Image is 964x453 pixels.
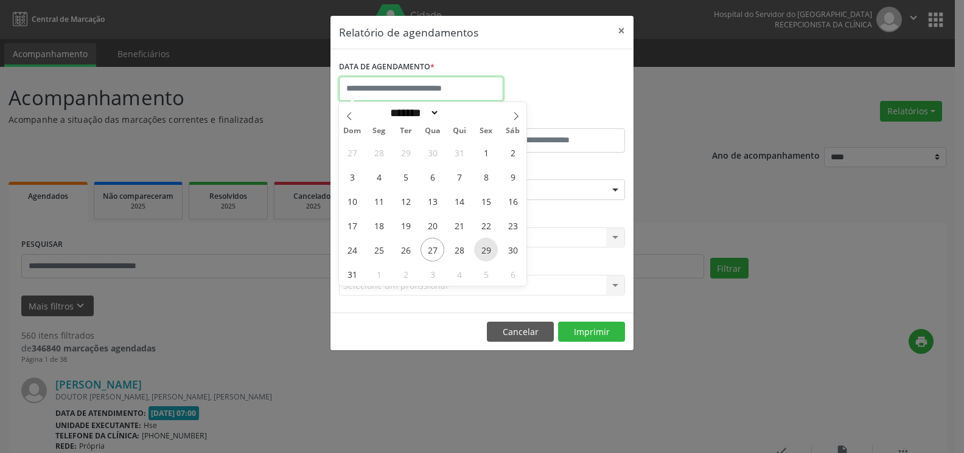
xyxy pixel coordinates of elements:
span: Setembro 4, 2025 [447,262,471,286]
span: Agosto 19, 2025 [394,213,417,237]
span: Agosto 31, 2025 [340,262,364,286]
span: Qua [419,127,446,135]
span: Agosto 23, 2025 [501,213,525,237]
span: Agosto 16, 2025 [501,189,525,213]
label: ATÉ [485,109,625,128]
span: Agosto 20, 2025 [421,213,444,237]
span: Agosto 28, 2025 [447,238,471,261]
input: Year [439,106,480,119]
span: Setembro 6, 2025 [501,262,525,286]
span: Agosto 27, 2025 [421,238,444,261]
span: Agosto 5, 2025 [394,165,417,188]
span: Julho 27, 2025 [340,140,364,164]
span: Agosto 25, 2025 [367,238,391,261]
span: Agosto 29, 2025 [474,238,498,261]
span: Agosto 17, 2025 [340,213,364,237]
span: Agosto 6, 2025 [421,165,444,188]
span: Agosto 30, 2025 [501,238,525,261]
span: Setembro 3, 2025 [421,262,444,286]
span: Dom [339,127,366,135]
span: Agosto 12, 2025 [394,189,417,213]
span: Agosto 26, 2025 [394,238,417,261]
span: Agosto 8, 2025 [474,165,498,188]
h5: Relatório de agendamentos [339,24,478,40]
label: DATA DE AGENDAMENTO [339,58,435,77]
span: Agosto 21, 2025 [447,213,471,237]
span: Agosto 18, 2025 [367,213,391,237]
span: Agosto 9, 2025 [501,165,525,188]
span: Agosto 4, 2025 [367,165,391,188]
select: Month [386,106,439,119]
span: Julho 31, 2025 [447,140,471,164]
span: Julho 29, 2025 [394,140,417,164]
span: Agosto 7, 2025 [447,165,471,188]
button: Imprimir [558,322,625,342]
span: Agosto 3, 2025 [340,165,364,188]
span: Julho 28, 2025 [367,140,391,164]
span: Sex [473,127,500,135]
span: Ter [393,127,419,135]
span: Agosto 24, 2025 [340,238,364,261]
span: Setembro 1, 2025 [367,262,391,286]
span: Setembro 2, 2025 [394,262,417,286]
span: Sáb [500,127,526,135]
span: Qui [446,127,473,135]
span: Seg [366,127,393,135]
span: Agosto 1, 2025 [474,140,498,164]
span: Setembro 5, 2025 [474,262,498,286]
span: Agosto 2, 2025 [501,140,525,164]
span: Agosto 11, 2025 [367,189,391,213]
span: Agosto 22, 2025 [474,213,498,237]
button: Cancelar [487,322,554,342]
span: Julho 30, 2025 [421,140,444,164]
span: Agosto 13, 2025 [421,189,444,213]
span: Agosto 10, 2025 [340,189,364,213]
button: Close [609,16,634,46]
span: Agosto 14, 2025 [447,189,471,213]
span: Agosto 15, 2025 [474,189,498,213]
